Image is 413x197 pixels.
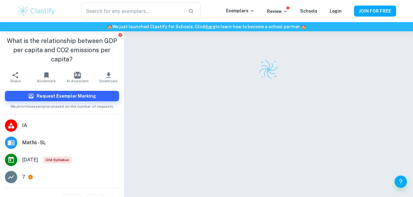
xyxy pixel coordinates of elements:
a: Login [330,9,342,14]
span: Old Syllabus [43,156,72,163]
p: 7 [22,173,25,181]
div: Although this IA is written for the old math syllabus (last exam in November 2020), the current I... [43,156,72,163]
p: Exemplars [226,7,255,14]
button: JOIN FOR FREE [354,6,396,17]
img: Clastify logo [17,5,56,17]
img: Clastify logo [257,59,280,81]
a: here [206,24,215,29]
span: Download [99,79,117,83]
h1: What is the relationship between GDP per capita and CO2 emissions per capita? [5,36,119,64]
p: Review [267,8,288,15]
button: Download [93,69,124,86]
button: Bookmark [31,69,62,86]
span: Share [10,79,21,83]
h6: Request Exemplar Marking [37,93,96,99]
span: Bookmark [37,79,56,83]
button: Help and Feedback [395,176,407,188]
span: Maths - SL [22,139,119,146]
input: Search for any exemplars... [81,2,183,20]
h6: We just launched Clastify for Schools. Click to learn how to become a school partner. [1,23,412,30]
span: AI Assistant [66,79,89,83]
span: [DATE] [22,156,38,164]
button: Request Exemplar Marking [5,91,119,101]
span: 🏫 [107,24,112,29]
span: 🏫 [301,24,306,29]
span: IA [22,122,119,129]
a: Schools [300,9,317,14]
button: Report issue [118,33,123,37]
button: AI Assistant [62,69,93,86]
img: AI Assistant [74,72,81,79]
span: We prioritize exemplars based on the number of requests [10,101,113,109]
